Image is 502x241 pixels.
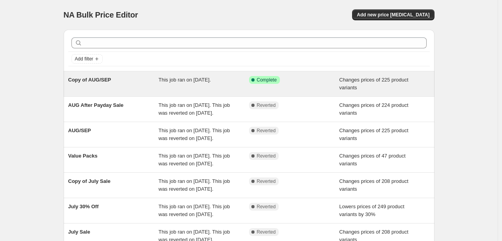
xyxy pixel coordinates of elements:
[158,128,230,141] span: This job ran on [DATE]. This job was reverted on [DATE].
[339,178,408,192] span: Changes prices of 208 product variants
[357,12,429,18] span: Add new price [MEDICAL_DATA]
[339,102,408,116] span: Changes prices of 224 product variants
[68,102,124,108] span: AUG After Payday Sale
[158,102,230,116] span: This job ran on [DATE]. This job was reverted on [DATE].
[352,9,434,20] button: Add new price [MEDICAL_DATA]
[257,128,276,134] span: Reverted
[158,204,230,217] span: This job ran on [DATE]. This job was reverted on [DATE].
[75,56,93,62] span: Add filter
[339,204,404,217] span: Lowers prices of 249 product variants by 30%
[257,229,276,235] span: Reverted
[257,204,276,210] span: Reverted
[339,153,406,167] span: Changes prices of 47 product variants
[158,178,230,192] span: This job ran on [DATE]. This job was reverted on [DATE].
[257,102,276,108] span: Reverted
[257,77,277,83] span: Complete
[339,77,408,90] span: Changes prices of 225 product variants
[71,54,103,64] button: Add filter
[68,128,91,133] span: AUG/SEP
[68,77,111,83] span: Copy of AUG/SEP
[64,11,138,19] span: NA Bulk Price Editor
[339,128,408,141] span: Changes prices of 225 product variants
[68,153,98,159] span: Value Packs
[158,77,211,83] span: This job ran on [DATE].
[158,153,230,167] span: This job ran on [DATE]. This job was reverted on [DATE].
[257,178,276,184] span: Reverted
[68,204,99,209] span: July 30% Off
[68,178,110,184] span: Copy of July Sale
[257,153,276,159] span: Reverted
[68,229,90,235] span: July Sale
